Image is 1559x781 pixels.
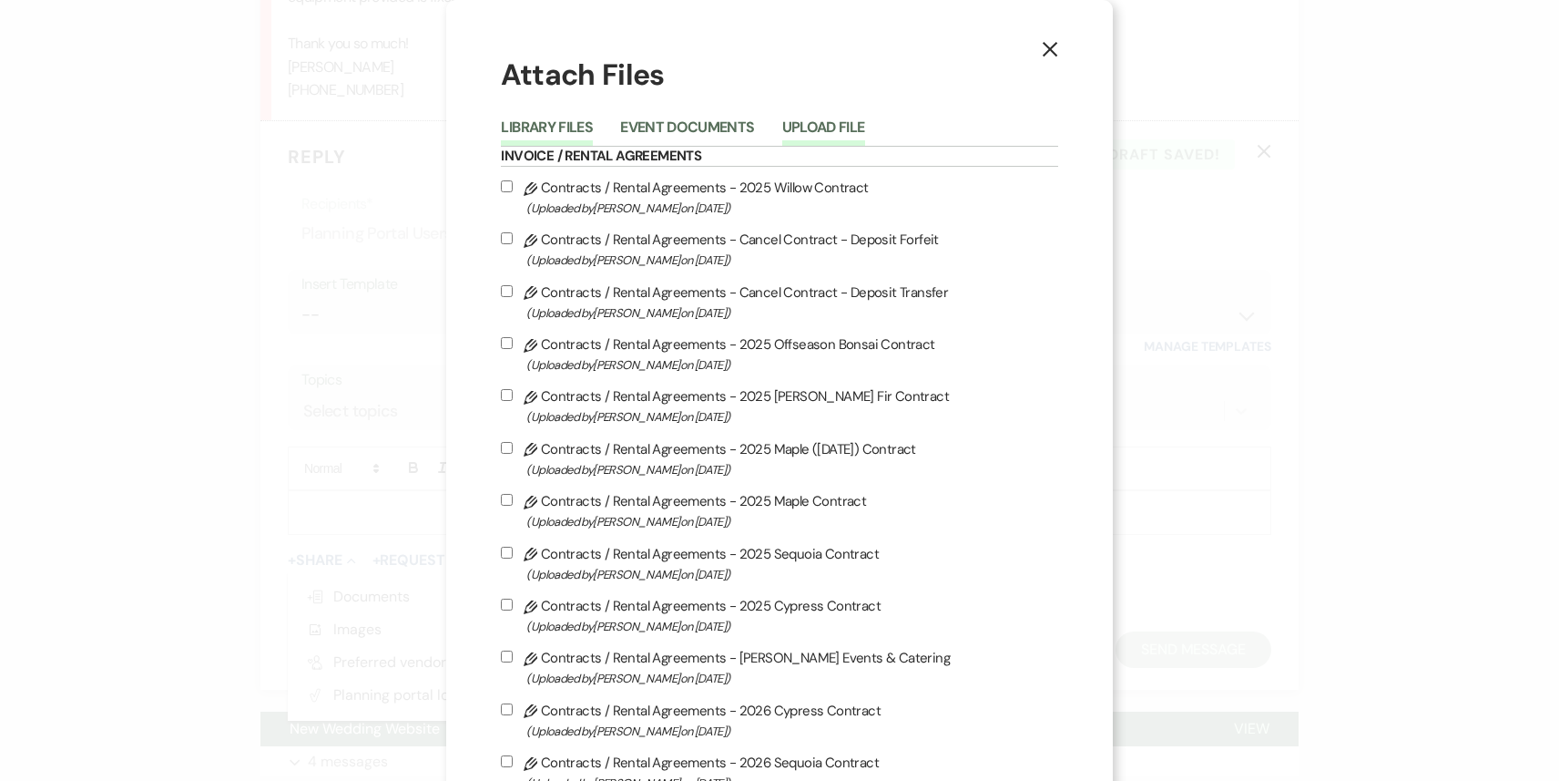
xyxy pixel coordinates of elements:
[501,651,513,663] input: Contracts / Rental Agreements - [PERSON_NAME] Events & Catering(Uploaded by[PERSON_NAME]on [DATE])
[526,355,1057,375] span: (Uploaded by [PERSON_NAME] on [DATE] )
[526,721,1057,742] span: (Uploaded by [PERSON_NAME] on [DATE] )
[501,337,513,349] input: Contracts / Rental Agreements - 2025 Offseason Bonsai Contract(Uploaded by[PERSON_NAME]on [DATE])
[501,120,593,146] button: Library Files
[501,232,513,244] input: Contracts / Rental Agreements - Cancel Contract - Deposit Forfeit(Uploaded by[PERSON_NAME]on [DATE])
[501,285,513,297] input: Contracts / Rental Agreements - Cancel Contract - Deposit Transfer(Uploaded by[PERSON_NAME]on [DA...
[501,442,513,454] input: Contracts / Rental Agreements - 2025 Maple ([DATE]) Contract(Uploaded by[PERSON_NAME]on [DATE])
[501,385,1057,427] label: Contracts / Rental Agreements - 2025 [PERSON_NAME] Fir Contract
[501,228,1057,271] label: Contracts / Rental Agreements - Cancel Contract - Deposit Forfeit
[501,547,513,559] input: Contracts / Rental Agreements - 2025 Sequoia Contract(Uploaded by[PERSON_NAME]on [DATE])
[526,198,1057,219] span: (Uploaded by [PERSON_NAME] on [DATE] )
[526,406,1057,427] span: (Uploaded by [PERSON_NAME] on [DATE] )
[526,459,1057,480] span: (Uploaded by [PERSON_NAME] on [DATE] )
[501,494,513,506] input: Contracts / Rental Agreements - 2025 Maple Contract(Uploaded by[PERSON_NAME]on [DATE])
[501,489,1057,532] label: Contracts / Rental Agreements - 2025 Maple Contract
[526,303,1057,324] span: (Uploaded by [PERSON_NAME] on [DATE] )
[501,437,1057,480] label: Contracts / Rental Agreements - 2025 Maple ([DATE]) Contract
[501,594,1057,637] label: Contracts / Rental Agreements - 2025 Cypress Contract
[526,668,1057,689] span: (Uploaded by [PERSON_NAME] on [DATE] )
[501,333,1057,375] label: Contracts / Rental Agreements - 2025 Offseason Bonsai Contract
[782,120,865,146] button: Upload File
[501,176,1057,219] label: Contracts / Rental Agreements - 2025 Willow Contract
[501,542,1057,585] label: Contracts / Rental Agreements - 2025 Sequoia Contract
[526,616,1057,637] span: (Uploaded by [PERSON_NAME] on [DATE] )
[526,564,1057,585] span: (Uploaded by [PERSON_NAME] on [DATE] )
[526,511,1057,532] span: (Uploaded by [PERSON_NAME] on [DATE] )
[501,389,513,401] input: Contracts / Rental Agreements - 2025 [PERSON_NAME] Fir Contract(Uploaded by[PERSON_NAME]on [DATE])
[501,55,1057,96] h1: Attach Files
[501,180,513,192] input: Contracts / Rental Agreements - 2025 Willow Contract(Uploaded by[PERSON_NAME]on [DATE])
[501,699,1057,742] label: Contracts / Rental Agreements - 2026 Cypress Contract
[501,755,513,767] input: Contracts / Rental Agreements - 2026 Sequoia Contract(Uploaded by[PERSON_NAME]on [DATE])
[501,704,513,715] input: Contracts / Rental Agreements - 2026 Cypress Contract(Uploaded by[PERSON_NAME]on [DATE])
[620,120,754,146] button: Event Documents
[501,281,1057,324] label: Contracts / Rental Agreements - Cancel Contract - Deposit Transfer
[501,599,513,611] input: Contracts / Rental Agreements - 2025 Cypress Contract(Uploaded by[PERSON_NAME]on [DATE])
[501,147,1057,167] h6: Invoice / Rental Agreements
[526,250,1057,271] span: (Uploaded by [PERSON_NAME] on [DATE] )
[501,646,1057,689] label: Contracts / Rental Agreements - [PERSON_NAME] Events & Catering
